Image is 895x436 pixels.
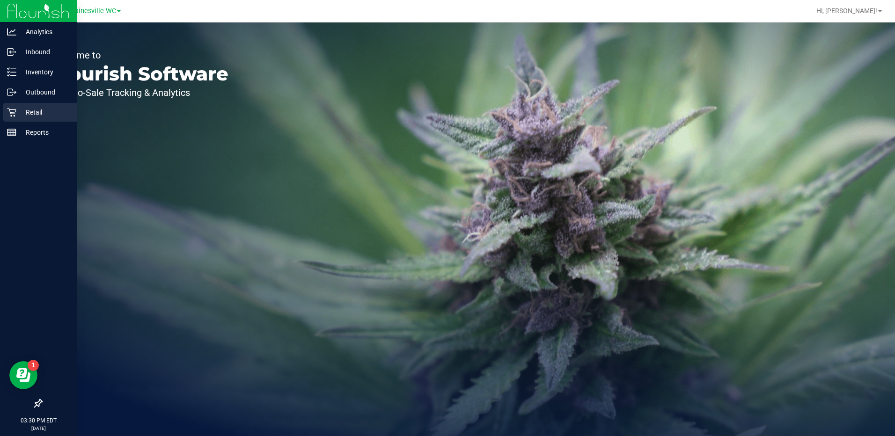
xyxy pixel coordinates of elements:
iframe: Resource center [9,361,37,389]
p: Retail [16,107,73,118]
inline-svg: Outbound [7,87,16,97]
p: Inbound [16,46,73,58]
span: Hi, [PERSON_NAME]! [816,7,877,15]
inline-svg: Retail [7,108,16,117]
inline-svg: Reports [7,128,16,137]
p: Inventory [16,66,73,78]
p: [DATE] [4,425,73,432]
p: Flourish Software [51,65,228,83]
p: 03:30 PM EDT [4,416,73,425]
inline-svg: Analytics [7,27,16,36]
p: Reports [16,127,73,138]
iframe: Resource center unread badge [28,360,39,371]
p: Welcome to [51,51,228,60]
span: Gainesville WC [70,7,116,15]
p: Outbound [16,87,73,98]
inline-svg: Inventory [7,67,16,77]
p: Analytics [16,26,73,37]
p: Seed-to-Sale Tracking & Analytics [51,88,228,97]
inline-svg: Inbound [7,47,16,57]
